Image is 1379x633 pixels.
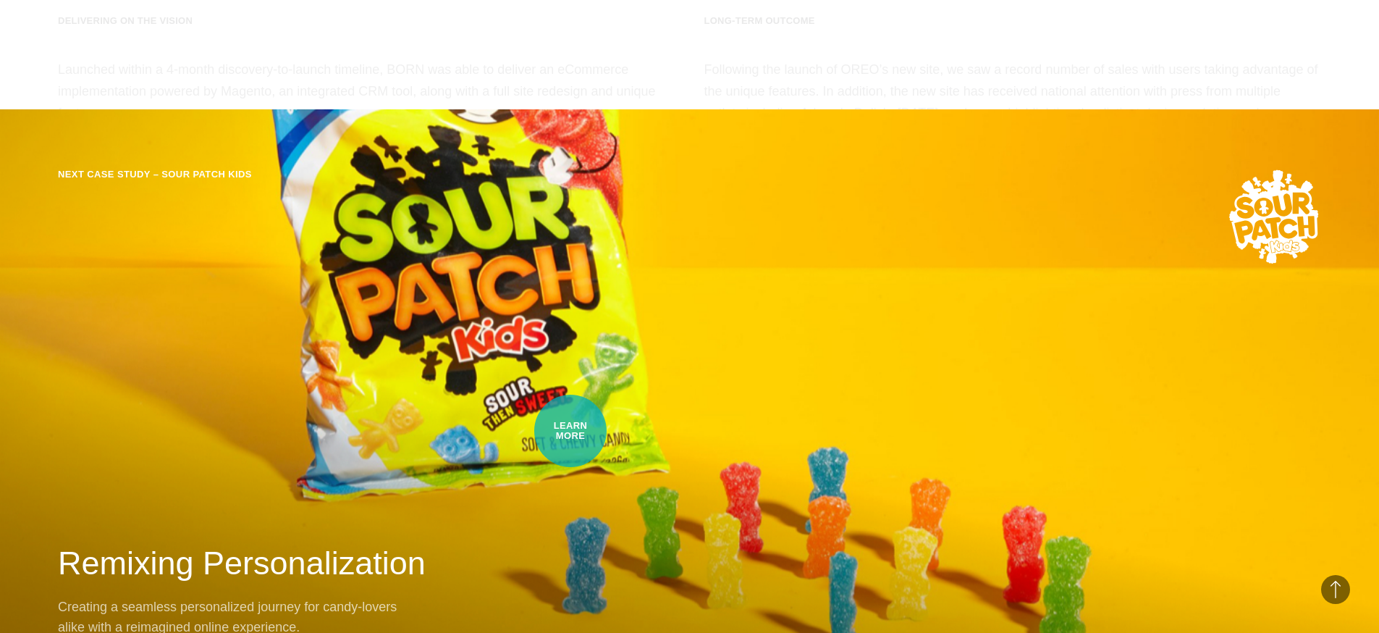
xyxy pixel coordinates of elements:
h2: Remixing Personalization [58,542,1321,585]
div: Following the launch of OREO’s new site, we saw a record number of sales with users taking advant... [704,14,1322,146]
div: Launched within a 4-month discovery-to-launch timeline, BORN was able to deliver an eCommerce imp... [58,14,675,146]
div: Next Case Study – Sour Patch Kids [58,167,252,267]
h3: Long-term Outcome [704,14,1322,27]
button: Back to Top [1321,575,1350,604]
h3: Delivering on the Vision [58,14,675,27]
